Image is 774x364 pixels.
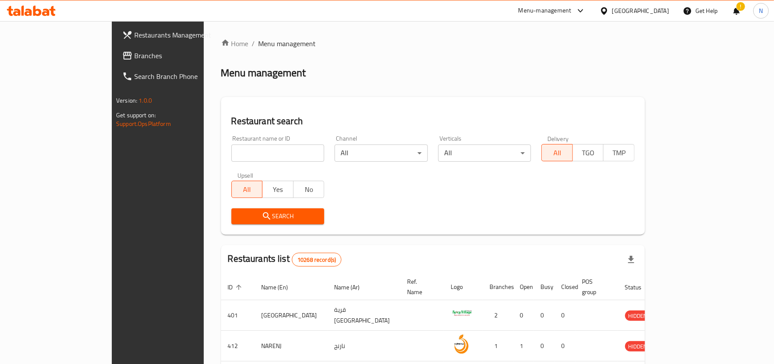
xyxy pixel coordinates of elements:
[134,71,234,82] span: Search Branch Phone
[625,282,653,292] span: Status
[255,331,328,361] td: NARENJ
[231,144,325,162] input: Search for restaurant name or ID..
[231,115,635,128] h2: Restaurant search
[483,300,513,331] td: 2
[335,282,371,292] span: Name (Ar)
[134,50,234,61] span: Branches
[292,253,341,267] div: Total records count
[555,300,575,331] td: 0
[545,147,569,159] span: All
[438,144,531,162] div: All
[518,6,572,16] div: Menu-management
[547,135,569,141] label: Delivery
[513,331,534,361] td: 1
[555,274,575,300] th: Closed
[259,38,316,49] span: Menu management
[451,303,473,324] img: Spicy Village
[612,6,669,16] div: [GEOGRAPHIC_DATA]
[534,274,555,300] th: Busy
[228,252,342,267] h2: Restaurants list
[115,25,241,45] a: Restaurants Management
[625,311,651,321] span: HIDDEN
[116,95,137,106] span: Version:
[115,45,241,66] a: Branches
[231,181,263,198] button: All
[555,331,575,361] td: 0
[582,276,608,297] span: POS group
[625,342,651,351] span: HIDDEN
[451,333,473,355] img: NARENJ
[328,331,401,361] td: نارنج
[759,6,763,16] span: N
[266,183,290,196] span: Yes
[607,147,631,159] span: TMP
[228,282,244,292] span: ID
[572,144,604,161] button: TGO
[235,183,259,196] span: All
[328,300,401,331] td: قرية [GEOGRAPHIC_DATA]
[139,95,152,106] span: 1.0.0
[116,118,171,129] a: Support.OpsPlatform
[513,300,534,331] td: 0
[603,144,635,161] button: TMP
[262,282,300,292] span: Name (En)
[237,172,253,178] label: Upsell
[293,181,325,198] button: No
[231,208,325,224] button: Search
[238,211,318,222] span: Search
[116,110,156,121] span: Get support on:
[621,249,641,270] div: Export file
[444,274,483,300] th: Logo
[252,38,255,49] li: /
[408,276,434,297] span: Ref. Name
[221,66,306,80] h2: Menu management
[221,38,645,49] nav: breadcrumb
[335,144,428,162] div: All
[255,300,328,331] td: [GEOGRAPHIC_DATA]
[134,30,234,40] span: Restaurants Management
[625,341,651,351] div: HIDDEN
[513,274,534,300] th: Open
[541,144,573,161] button: All
[115,66,241,87] a: Search Branch Phone
[292,256,341,264] span: 10268 record(s)
[297,183,321,196] span: No
[576,147,600,159] span: TGO
[534,300,555,331] td: 0
[483,274,513,300] th: Branches
[483,331,513,361] td: 1
[262,181,294,198] button: Yes
[534,331,555,361] td: 0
